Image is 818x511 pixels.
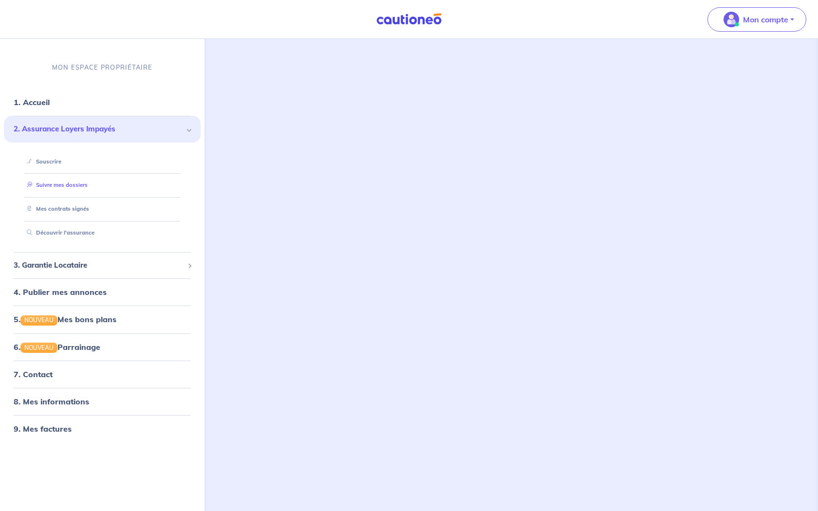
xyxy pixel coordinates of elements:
[23,182,88,188] a: Suivre mes dossiers
[16,225,189,241] div: Découvrir l'assurance
[23,158,61,165] a: Souscrire
[14,369,53,379] a: 7. Contact
[52,63,152,72] p: MON ESPACE PROPRIÉTAIRE
[4,337,201,357] div: 6.NOUVEAUParrainage
[372,13,446,25] img: Cautioneo
[4,392,201,411] div: 8. Mes informations
[4,419,201,438] div: 9. Mes factures
[23,205,89,212] a: Mes contrats signés
[16,177,189,193] div: Suivre mes dossiers
[14,342,100,352] a: 6.NOUVEAUParrainage
[707,7,806,32] button: illu_account_valid_menu.svgMon compte
[16,154,189,170] div: Souscrire
[16,201,189,217] div: Mes contrats signés
[14,260,184,271] span: 3. Garantie Locataire
[14,314,116,324] a: 5.NOUVEAUMes bons plans
[4,310,201,329] div: 5.NOUVEAUMes bons plans
[14,424,72,434] a: 9. Mes factures
[14,97,50,107] a: 1. Accueil
[14,287,107,297] a: 4. Publier mes annonces
[4,282,201,302] div: 4. Publier mes annonces
[4,92,201,112] div: 1. Accueil
[724,12,739,27] img: illu_account_valid_menu.svg
[4,256,201,275] div: 3. Garantie Locataire
[4,365,201,384] div: 7. Contact
[14,397,89,406] a: 8. Mes informations
[743,14,788,25] p: Mon compte
[23,229,94,236] a: Découvrir l'assurance
[4,116,201,143] div: 2. Assurance Loyers Impayés
[14,124,184,135] span: 2. Assurance Loyers Impayés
